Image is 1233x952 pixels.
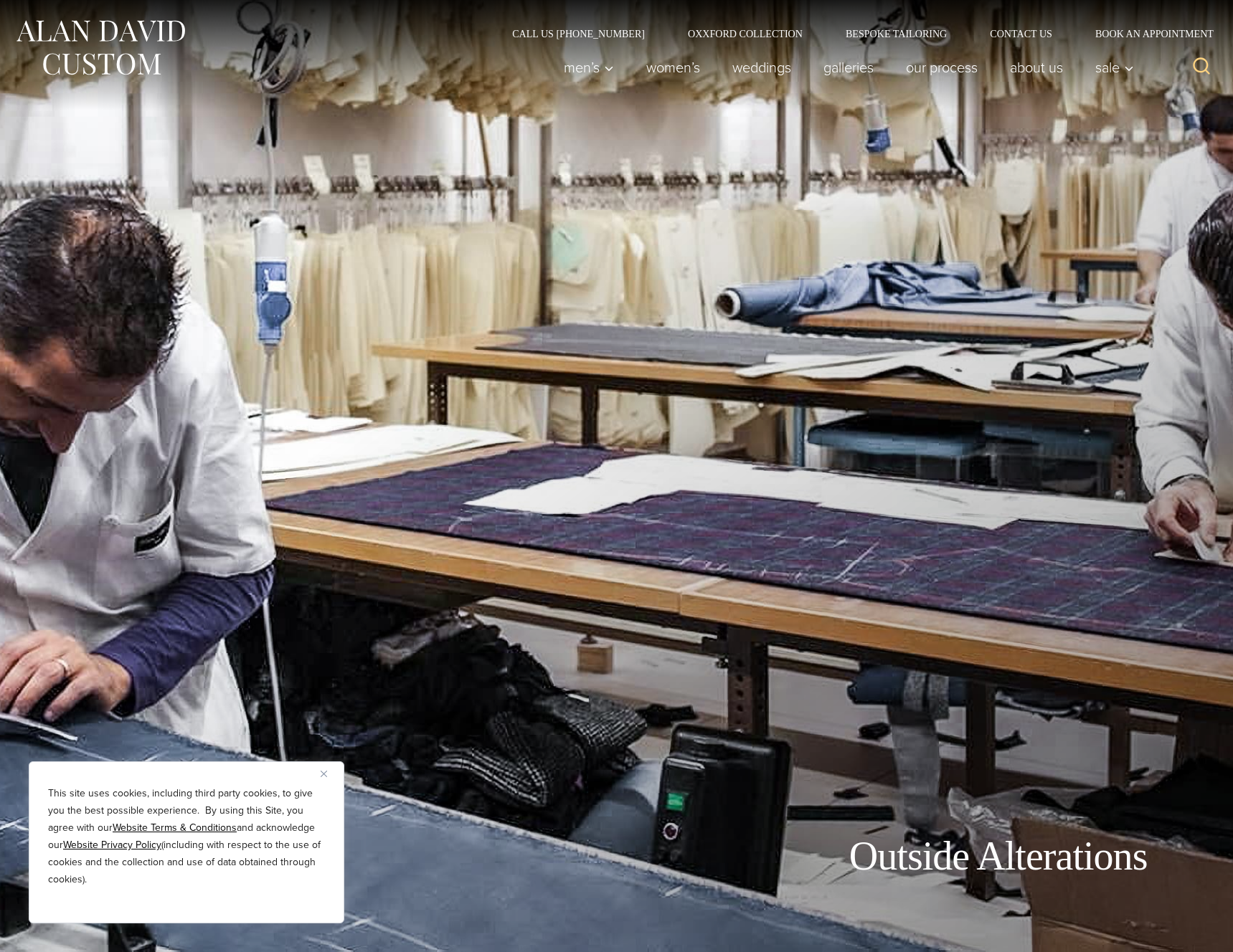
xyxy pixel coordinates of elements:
img: Alan David Custom [14,16,186,80]
a: Our Process [890,53,994,82]
a: Galleries [808,53,890,82]
nav: Primary Navigation [548,53,1142,82]
a: Website Privacy Policy [63,837,161,852]
span: Men’s [564,60,614,75]
button: View Search Form [1184,50,1219,85]
a: Women’s [630,53,717,82]
a: Bespoke Tailoring [824,29,968,39]
p: This site uses cookies, including third party cookies, to give you the best possible experience. ... [48,785,325,888]
h1: Outside Alterations [849,832,1148,880]
button: Close [321,765,338,782]
span: Sale [1095,60,1134,75]
nav: Secondary Navigation [491,29,1219,39]
a: Book an Appointment [1074,29,1219,39]
a: Website Terms & Conditions [113,820,237,835]
a: About Us [994,53,1080,82]
a: weddings [717,53,808,82]
img: Close [321,771,327,777]
a: Contact Us [968,29,1074,39]
a: Call Us [PHONE_NUMBER] [491,29,666,39]
a: Oxxford Collection [666,29,824,39]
